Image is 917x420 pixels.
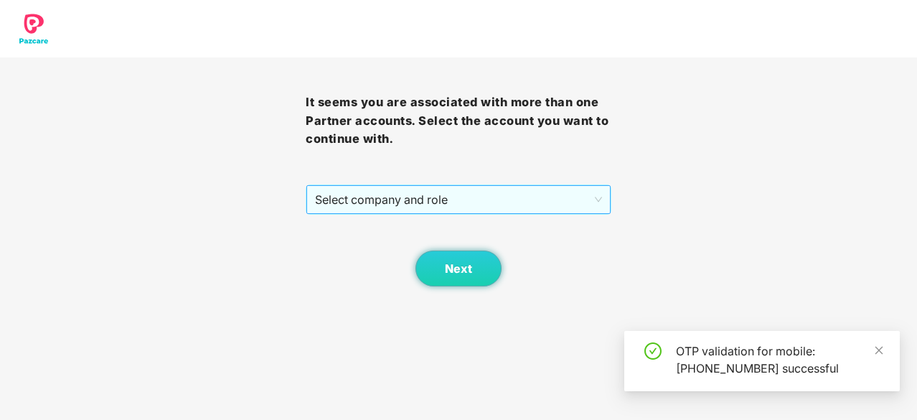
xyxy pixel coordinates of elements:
span: check-circle [644,342,662,360]
span: Select company and role [315,186,602,213]
button: Next [415,251,502,286]
span: Next [445,262,472,276]
span: close [874,345,884,355]
div: OTP validation for mobile: [PHONE_NUMBER] successful [676,342,883,377]
h3: It seems you are associated with more than one Partner accounts. Select the account you want to c... [306,93,611,149]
